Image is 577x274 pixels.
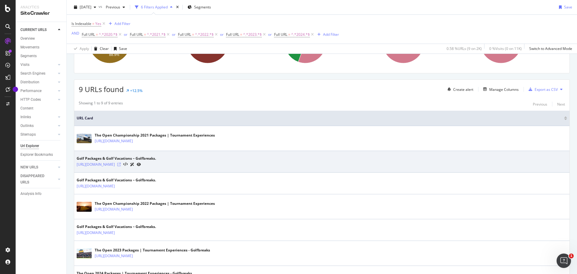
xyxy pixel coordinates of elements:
[20,164,56,171] a: NEW URLS
[569,254,574,258] span: 1
[144,32,146,37] span: =
[20,173,51,186] div: DISAPPEARED URLS
[130,32,143,37] span: Full URL
[123,162,128,167] button: View HTML Source
[80,46,89,51] div: Apply
[20,152,53,158] div: Explorer Bookmarks
[77,224,156,229] div: Golf Packages & Golf Vacations – Golfbreaks.
[77,134,92,143] img: main image
[445,85,473,94] button: Create alert
[557,2,572,12] button: Save
[99,4,103,9] span: vs
[447,46,482,51] div: 0.58 % URLs ( 9 on 2K )
[80,5,91,10] span: 2025 Oct. 5th
[20,123,56,129] a: Outlinks
[72,44,89,54] button: Apply
[20,79,39,85] div: Distribution
[481,86,519,93] button: Manage Columns
[72,30,79,36] button: AND
[109,53,119,57] text: 88.9%
[20,97,56,103] a: HTTP Codes
[20,152,62,158] a: Explorer Bookmarks
[20,70,56,77] a: Search Engines
[137,161,141,168] a: URL Inspection
[20,191,62,197] a: Analysis Info
[77,156,156,161] div: Golf Packages & Golf Vacations – Golfbreaks.
[20,10,62,17] div: SiteCrawler
[95,133,215,138] div: The Open Championship 2021 Packages | Tournament Experiences
[20,62,29,68] div: Visits
[557,254,571,268] iframe: Intercom live chat
[13,87,18,92] div: Tooltip anchor
[119,46,127,51] div: Save
[72,2,99,12] button: [DATE]
[20,114,56,120] a: Inlinks
[220,32,224,37] button: or
[95,20,101,28] span: Yes
[20,105,33,112] div: Content
[117,163,121,166] a: Visit Online Page
[268,32,272,37] button: or
[20,123,34,129] div: Outlinks
[95,248,210,253] div: The Open 2023 Packages | Tournament Experiences - Golfbreaks
[96,32,98,37] span: =
[20,143,62,149] a: Url Explorer
[291,30,310,39] span: ^.*2024.*$
[20,131,36,138] div: Sitemaps
[192,32,194,37] span: =
[20,5,62,10] div: Analytics
[77,248,92,258] img: main image
[20,164,38,171] div: NEW URLS
[172,32,176,37] button: or
[177,16,271,69] div: A chart.
[194,5,211,10] span: Segments
[114,21,130,26] div: Add Filter
[92,21,94,26] span: =
[274,32,287,37] span: Full URL
[77,202,92,212] img: main image
[77,230,115,236] a: [URL][DOMAIN_NAME]
[82,32,95,37] span: Full URL
[195,30,214,39] span: ^.*2022.*$
[20,114,31,120] div: Inlinks
[20,97,41,103] div: HTTP Codes
[124,32,127,37] button: or
[564,5,572,10] div: Save
[243,30,262,39] span: ^.*2023.*$
[147,30,166,39] span: ^.*2021.*$
[79,16,173,69] div: A chart.
[529,46,572,51] div: Switch to Advanced Mode
[111,44,127,54] button: Save
[20,44,39,51] div: Movements
[557,100,565,108] button: Next
[72,21,91,26] span: Is Indexable
[527,44,572,54] button: Switch to Advanced Mode
[20,62,56,68] a: Visits
[77,183,115,189] a: [URL][DOMAIN_NAME]
[323,32,339,37] div: Add Filter
[92,44,109,54] button: Clear
[95,201,215,206] div: The Open Championship 2022 Packages | Tournament Experiences
[95,206,133,212] a: [URL][DOMAIN_NAME]
[20,27,56,33] a: CURRENT URLS
[489,87,519,92] div: Manage Columns
[20,35,62,42] a: Overview
[103,2,127,12] button: Previous
[77,162,115,168] a: [URL][DOMAIN_NAME]
[20,53,62,59] a: Segments
[72,31,79,36] div: AND
[240,32,242,37] span: =
[100,46,109,51] div: Clear
[133,2,175,12] button: 6 Filters Applied
[178,32,191,37] span: Full URL
[533,102,547,107] div: Previous
[99,30,118,39] span: ^.*2020.*$
[79,84,124,94] span: 9 URLs found
[20,88,56,94] a: Performance
[315,31,339,38] button: Add Filter
[489,46,522,51] div: 0 % Visits ( 0 on 11K )
[103,5,120,10] span: Previous
[535,87,558,92] div: Export as CSV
